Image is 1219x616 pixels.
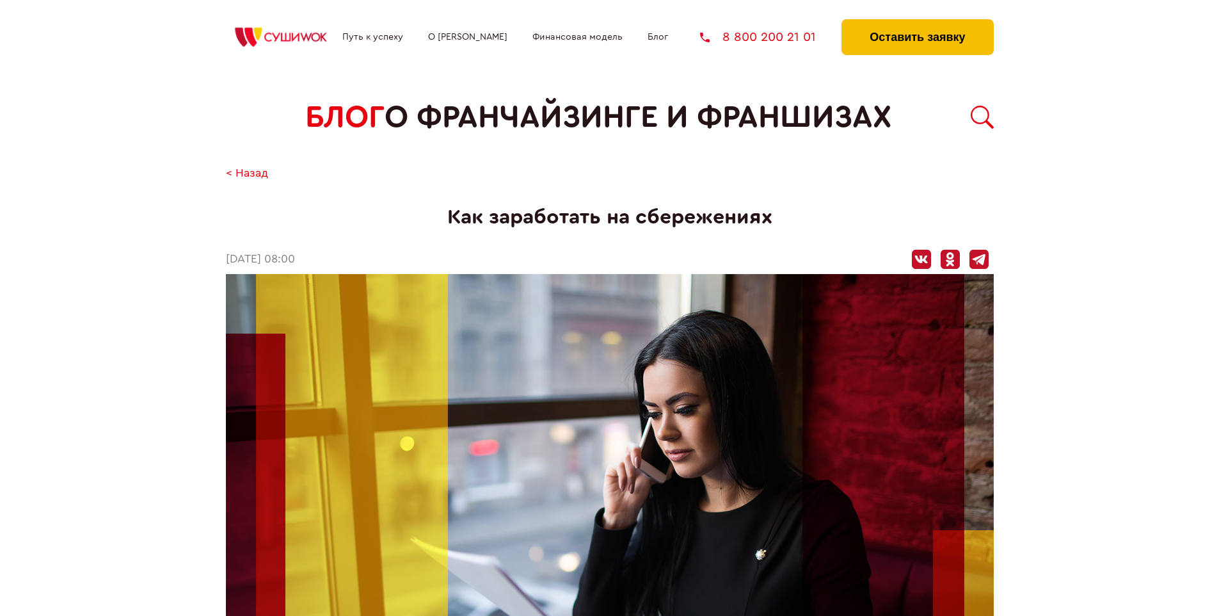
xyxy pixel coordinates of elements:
[226,206,994,229] h1: Как заработать на сбережениях
[841,19,993,55] button: Оставить заявку
[342,32,403,42] a: Путь к успеху
[305,100,385,135] span: БЛОГ
[700,31,816,44] a: 8 800 200 21 01
[226,253,295,266] time: [DATE] 08:00
[532,32,623,42] a: Финансовая модель
[385,100,891,135] span: о франчайзинге и франшизах
[648,32,668,42] a: Блог
[722,31,816,44] span: 8 800 200 21 01
[428,32,507,42] a: О [PERSON_NAME]
[226,167,268,181] a: < Назад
